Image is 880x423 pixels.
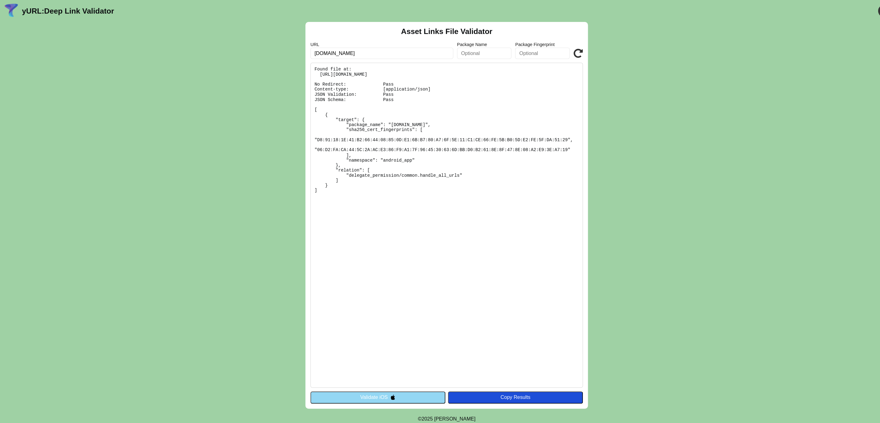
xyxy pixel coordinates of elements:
[450,41,504,46] label: Package Name
[306,386,439,397] button: Validate iOS
[450,47,504,58] input: Optional
[306,62,574,382] pre: Found file at: [URL][DOMAIN_NAME] No Redirect: Pass Content-type: [application/json] JSON Validat...
[3,3,19,19] img: yURL Logo
[444,389,571,394] div: Copy Results
[22,6,112,15] a: yURL:Deep Link Validator
[415,410,426,415] span: 2025
[507,47,561,58] input: Optional
[428,410,468,415] a: Michael Ibragimchayev's Personal Site
[306,41,446,46] label: URL
[306,47,446,58] input: Required
[441,386,574,397] button: Copy Results
[412,403,468,423] footer: ©
[395,27,485,35] h2: Asset Links File Validator
[384,389,390,394] img: appleIcon.svg
[507,41,561,46] label: Package Fingerprint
